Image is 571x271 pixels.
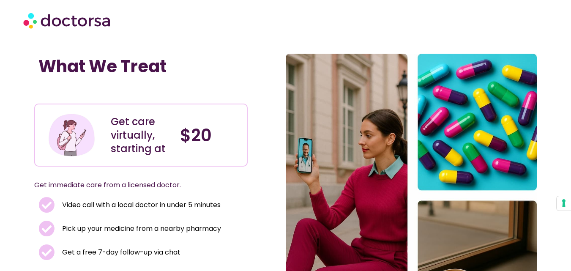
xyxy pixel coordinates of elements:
iframe: Customer reviews powered by Trustpilot [38,85,165,95]
h4: $20 [180,125,241,145]
span: Video call with a local doctor in under 5 minutes [60,199,221,211]
h1: What We Treat [38,56,243,77]
div: Get care virtually, starting at [111,115,172,156]
p: Get immediate care from a licensed doctor. [34,179,227,191]
span: Pick up your medicine from a nearby pharmacy [60,223,221,235]
span: Get a free 7-day follow-up via chat [60,246,180,258]
button: Your consent preferences for tracking technologies [557,196,571,211]
img: Illustration depicting a young woman in a casual outfit, engaged with her smartphone. She has a p... [47,111,96,159]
